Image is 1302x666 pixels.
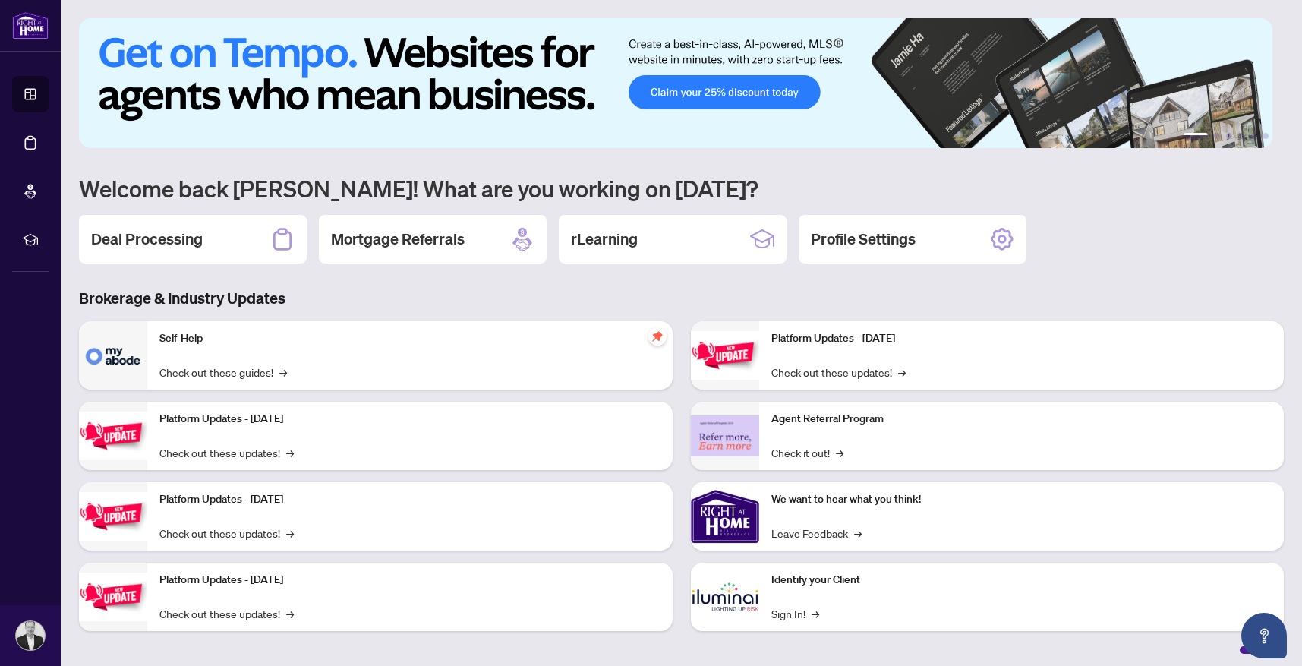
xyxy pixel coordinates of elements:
[331,229,465,250] h2: Mortgage Referrals
[1226,133,1232,139] button: 3
[691,415,759,457] img: Agent Referral Program
[811,229,916,250] h2: Profile Settings
[771,605,819,622] a: Sign In!→
[836,444,843,461] span: →
[1241,613,1287,658] button: Open asap
[854,525,862,541] span: →
[12,11,49,39] img: logo
[1184,133,1208,139] button: 1
[79,492,147,540] img: Platform Updates - July 21, 2025
[79,412,147,459] img: Platform Updates - September 16, 2025
[159,605,294,622] a: Check out these updates!→
[812,605,819,622] span: →
[286,605,294,622] span: →
[1214,133,1220,139] button: 2
[79,573,147,620] img: Platform Updates - July 8, 2025
[771,491,1272,508] p: We want to hear what you think!
[159,491,660,508] p: Platform Updates - [DATE]
[16,621,45,650] img: Profile Icon
[771,330,1272,347] p: Platform Updates - [DATE]
[898,364,906,380] span: →
[691,482,759,551] img: We want to hear what you think!
[159,330,660,347] p: Self-Help
[159,525,294,541] a: Check out these updates!→
[571,229,638,250] h2: rLearning
[79,321,147,390] img: Self-Help
[279,364,287,380] span: →
[771,444,843,461] a: Check it out!→
[771,572,1272,589] p: Identify your Client
[159,444,294,461] a: Check out these updates!→
[1250,133,1256,139] button: 5
[159,411,660,428] p: Platform Updates - [DATE]
[79,288,1284,309] h3: Brokerage & Industry Updates
[1263,133,1269,139] button: 6
[771,364,906,380] a: Check out these updates!→
[159,364,287,380] a: Check out these guides!→
[771,525,862,541] a: Leave Feedback→
[691,563,759,631] img: Identify your Client
[91,229,203,250] h2: Deal Processing
[159,572,660,589] p: Platform Updates - [DATE]
[79,18,1272,148] img: Slide 0
[1238,133,1244,139] button: 4
[286,525,294,541] span: →
[286,444,294,461] span: →
[691,331,759,379] img: Platform Updates - June 23, 2025
[648,327,667,346] span: pushpin
[79,174,1284,203] h1: Welcome back [PERSON_NAME]! What are you working on [DATE]?
[771,411,1272,428] p: Agent Referral Program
